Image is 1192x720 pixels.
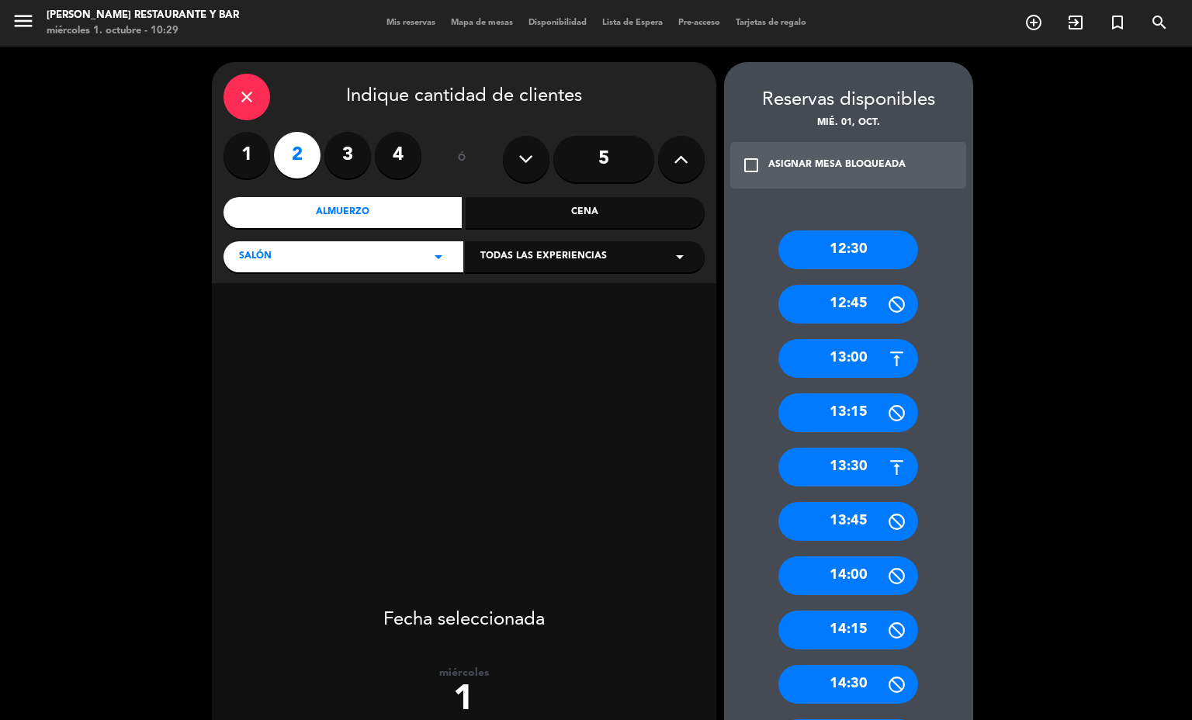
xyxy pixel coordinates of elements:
span: Lista de Espera [594,19,670,27]
div: 14:00 [778,556,918,595]
div: 12:45 [778,285,918,324]
div: ASIGNAR MESA BLOQUEADA [768,157,906,173]
label: 1 [223,132,270,178]
span: Pre-acceso [670,19,728,27]
span: Disponibilidad [521,19,594,27]
i: menu [12,9,35,33]
div: 13:45 [778,502,918,541]
span: Todas las experiencias [480,249,607,265]
div: 13:00 [778,339,918,378]
div: Indique cantidad de clientes [223,74,705,120]
i: turned_in_not [1108,13,1127,32]
div: Reservas disponibles [724,85,973,116]
i: arrow_drop_down [670,247,689,266]
div: 13:15 [778,393,918,432]
div: Almuerzo [223,197,463,228]
div: miércoles [212,666,716,680]
i: exit_to_app [1066,13,1085,32]
span: Mis reservas [379,19,443,27]
div: 13:30 [778,448,918,486]
span: Salón [239,249,272,265]
button: menu [12,9,35,38]
div: [PERSON_NAME] Restaurante y Bar [47,8,239,23]
i: close [237,88,256,106]
span: Tarjetas de regalo [728,19,814,27]
div: Fecha seleccionada [212,586,716,635]
div: 14:15 [778,611,918,649]
div: 14:30 [778,665,918,704]
i: check_box_outline_blank [742,156,761,175]
div: Cena [466,197,705,228]
i: add_circle_outline [1024,13,1043,32]
div: mié. 01, oct. [724,116,973,131]
div: miércoles 1. octubre - 10:29 [47,23,239,39]
i: search [1150,13,1169,32]
div: ó [437,132,487,186]
i: arrow_drop_down [429,247,448,266]
label: 4 [375,132,421,178]
div: 12:30 [778,230,918,269]
span: Mapa de mesas [443,19,521,27]
label: 2 [274,132,321,178]
label: 3 [324,132,371,178]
